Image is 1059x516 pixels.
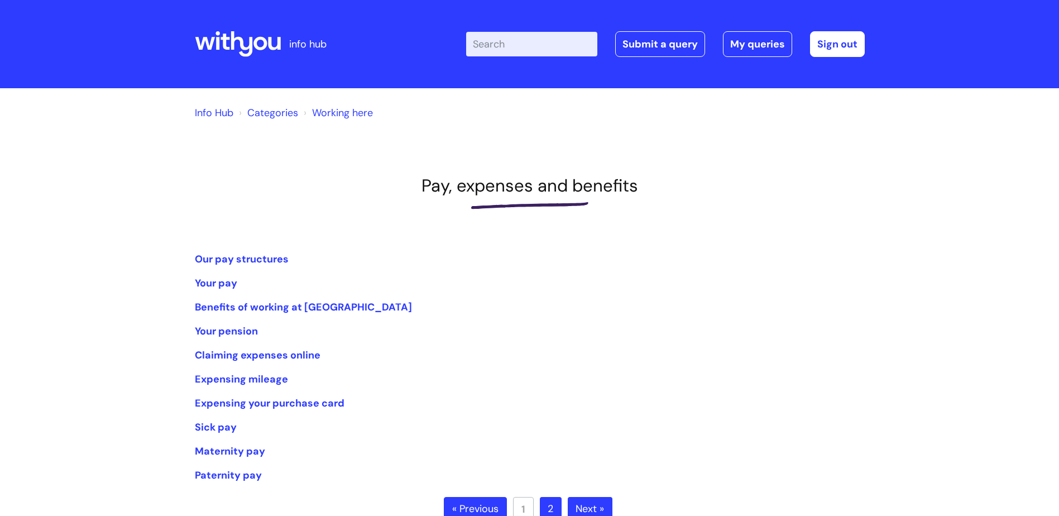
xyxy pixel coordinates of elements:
a: Your pension [195,324,258,338]
a: Claiming expenses online [195,348,320,362]
li: Solution home [236,104,298,122]
a: Sick pay [195,421,237,434]
a: Maternity pay [195,445,265,458]
a: Our pay structures [195,252,289,266]
h1: Pay, expenses and benefits [195,175,865,196]
div: | - [466,31,865,57]
a: Paternity pay [195,469,262,482]
a: Expensing mileage [195,372,288,386]
a: My queries [723,31,792,57]
input: Search [466,32,597,56]
a: Your pay [195,276,237,290]
p: info hub [289,35,327,53]
a: Sign out [810,31,865,57]
a: Info Hub [195,106,233,120]
li: Working here [301,104,373,122]
a: Submit a query [615,31,705,57]
a: Working here [312,106,373,120]
a: Expensing your purchase card [195,396,344,410]
a: Categories [247,106,298,120]
a: Benefits of working at [GEOGRAPHIC_DATA] [195,300,412,314]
